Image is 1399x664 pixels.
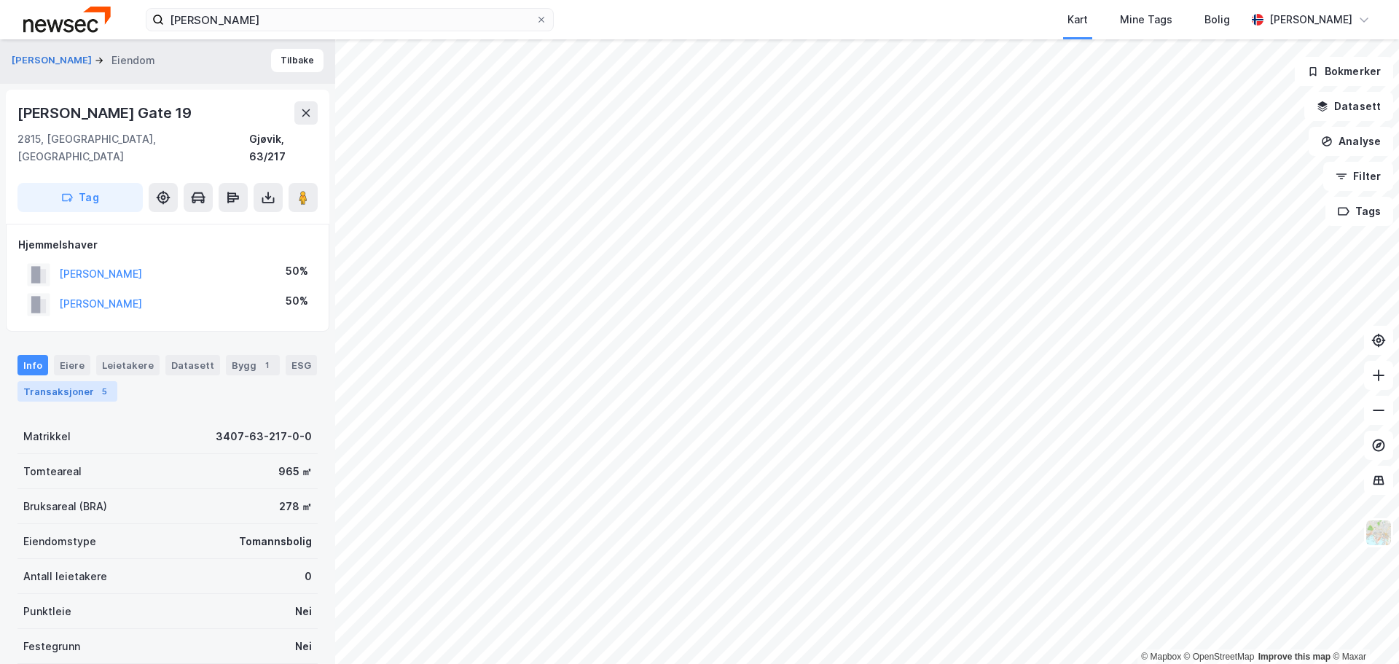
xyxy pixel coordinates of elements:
[226,355,280,375] div: Bygg
[23,7,111,32] img: newsec-logo.f6e21ccffca1b3a03d2d.png
[239,533,312,550] div: Tomannsbolig
[54,355,90,375] div: Eiere
[249,130,318,165] div: Gjøvik, 63/217
[271,49,324,72] button: Tilbake
[1325,197,1393,226] button: Tags
[286,262,308,280] div: 50%
[23,568,107,585] div: Antall leietakere
[23,603,71,620] div: Punktleie
[1326,594,1399,664] iframe: Chat Widget
[23,428,71,445] div: Matrikkel
[111,52,155,69] div: Eiendom
[17,130,249,165] div: 2815, [GEOGRAPHIC_DATA], [GEOGRAPHIC_DATA]
[17,355,48,375] div: Info
[1309,127,1393,156] button: Analyse
[286,355,317,375] div: ESG
[17,183,143,212] button: Tag
[23,498,107,515] div: Bruksareal (BRA)
[23,463,82,480] div: Tomteareal
[286,292,308,310] div: 50%
[1365,519,1392,547] img: Z
[295,603,312,620] div: Nei
[17,101,195,125] div: [PERSON_NAME] Gate 19
[164,9,536,31] input: Søk på adresse, matrikkel, gårdeiere, leietakere eller personer
[1258,652,1331,662] a: Improve this map
[1067,11,1088,28] div: Kart
[1204,11,1230,28] div: Bolig
[305,568,312,585] div: 0
[97,384,111,399] div: 5
[1323,162,1393,191] button: Filter
[1269,11,1352,28] div: [PERSON_NAME]
[17,381,117,402] div: Transaksjoner
[295,638,312,655] div: Nei
[18,236,317,254] div: Hjemmelshaver
[12,53,95,68] button: [PERSON_NAME]
[1120,11,1172,28] div: Mine Tags
[96,355,160,375] div: Leietakere
[216,428,312,445] div: 3407-63-217-0-0
[1141,652,1181,662] a: Mapbox
[279,498,312,515] div: 278 ㎡
[23,533,96,550] div: Eiendomstype
[23,638,80,655] div: Festegrunn
[259,358,274,372] div: 1
[1295,57,1393,86] button: Bokmerker
[278,463,312,480] div: 965 ㎡
[1304,92,1393,121] button: Datasett
[165,355,220,375] div: Datasett
[1184,652,1255,662] a: OpenStreetMap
